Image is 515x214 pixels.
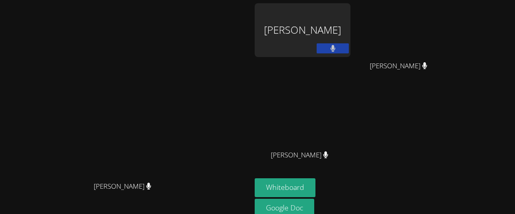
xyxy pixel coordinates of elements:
button: Whiteboard [255,178,315,197]
div: [PERSON_NAME] [255,3,350,57]
span: [PERSON_NAME] [271,149,328,161]
span: [PERSON_NAME] [94,181,151,192]
span: [PERSON_NAME] [370,60,427,72]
